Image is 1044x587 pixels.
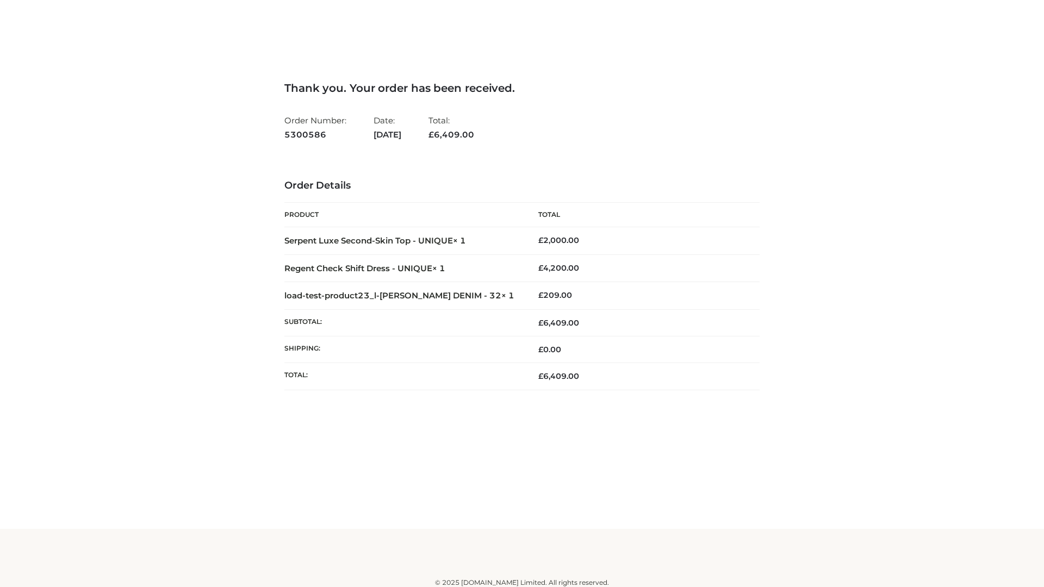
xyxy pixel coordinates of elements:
span: £ [538,235,543,245]
span: £ [538,371,543,381]
th: Shipping: [284,336,522,363]
span: 6,409.00 [538,318,579,328]
strong: load-test-product23_l-[PERSON_NAME] DENIM - 32 [284,290,514,301]
bdi: 209.00 [538,290,572,300]
span: £ [428,129,434,140]
span: £ [538,263,543,273]
strong: [DATE] [374,128,401,142]
span: 6,409.00 [428,129,474,140]
strong: × 1 [501,290,514,301]
bdi: 0.00 [538,345,561,354]
h3: Thank you. Your order has been received. [284,82,760,95]
th: Subtotal: [284,309,522,336]
bdi: 4,200.00 [538,263,579,273]
span: 6,409.00 [538,371,579,381]
strong: 5300586 [284,128,346,142]
li: Total: [428,111,474,144]
strong: × 1 [432,263,445,273]
th: Total [522,203,760,227]
th: Total: [284,363,522,390]
bdi: 2,000.00 [538,235,579,245]
strong: Regent Check Shift Dress - UNIQUE [284,263,445,273]
span: £ [538,345,543,354]
span: £ [538,318,543,328]
li: Date: [374,111,401,144]
strong: × 1 [453,235,466,246]
strong: Serpent Luxe Second-Skin Top - UNIQUE [284,235,466,246]
span: £ [538,290,543,300]
h3: Order Details [284,180,760,192]
th: Product [284,203,522,227]
li: Order Number: [284,111,346,144]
